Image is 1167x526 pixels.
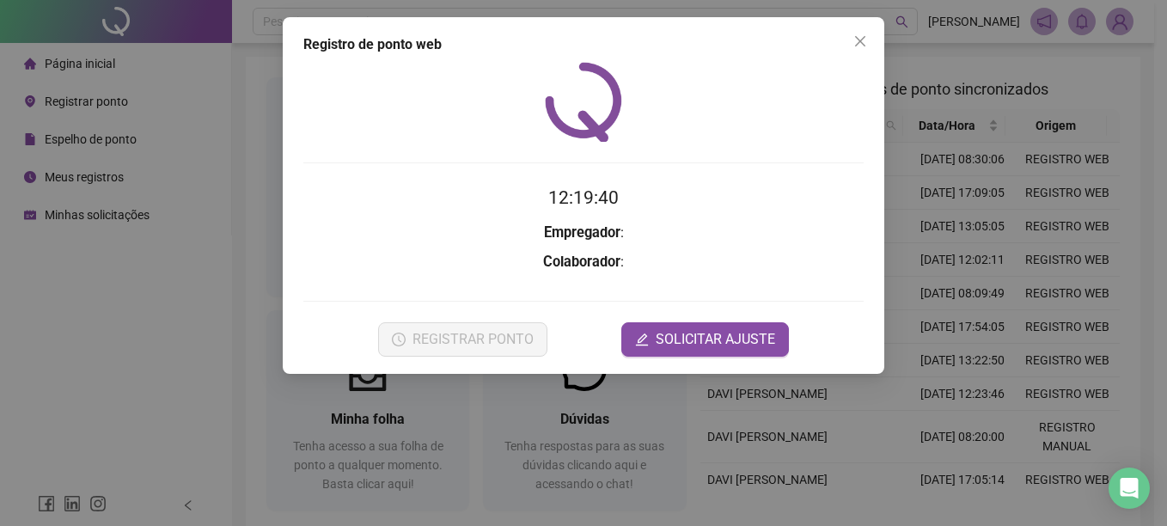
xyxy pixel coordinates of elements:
img: QRPoint [545,62,622,142]
button: editSOLICITAR AJUSTE [621,322,789,357]
strong: Empregador [544,224,620,241]
button: Close [846,28,874,55]
h3: : [303,251,864,273]
button: REGISTRAR PONTO [378,322,547,357]
span: SOLICITAR AJUSTE [656,329,775,350]
h3: : [303,222,864,244]
time: 12:19:40 [548,187,619,208]
div: Registro de ponto web [303,34,864,55]
div: Open Intercom Messenger [1109,468,1150,509]
strong: Colaborador [543,254,620,270]
span: close [853,34,867,48]
span: edit [635,333,649,346]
